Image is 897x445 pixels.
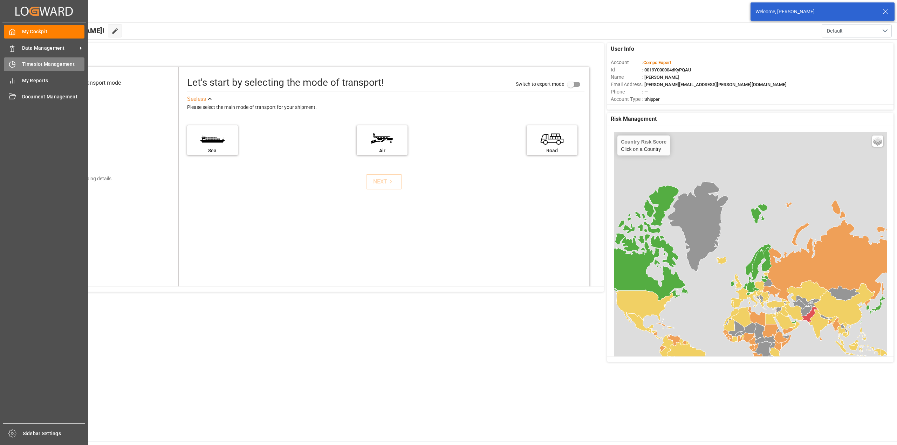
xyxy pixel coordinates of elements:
[4,74,84,87] a: My Reports
[4,90,84,104] a: Document Management
[187,75,384,90] div: Let's start by selecting the mode of transport!
[22,77,85,84] span: My Reports
[642,60,671,65] span: :
[367,174,402,189] button: NEXT
[611,96,642,103] span: Account Type
[22,28,85,35] span: My Cockpit
[755,8,876,15] div: Welcome, [PERSON_NAME]
[68,175,111,182] div: Add shipping details
[643,60,671,65] span: Compo Expert
[642,82,787,87] span: : [PERSON_NAME][EMAIL_ADDRESS][PERSON_NAME][DOMAIN_NAME]
[611,66,642,74] span: Id
[621,139,666,152] div: Click on a Country
[530,147,574,154] div: Road
[516,81,564,87] span: Switch to expert mode
[67,79,121,87] div: Select transport mode
[611,81,642,88] span: Email Address
[827,27,843,35] span: Default
[642,75,679,80] span: : [PERSON_NAME]
[22,44,77,52] span: Data Management
[611,115,657,123] span: Risk Management
[611,74,642,81] span: Name
[22,93,85,100] span: Document Management
[23,430,85,437] span: Sidebar Settings
[4,57,84,71] a: Timeslot Management
[642,89,648,95] span: : —
[187,103,584,112] div: Please select the main mode of transport for your shipment.
[191,147,234,154] div: Sea
[872,135,883,147] a: Layers
[360,147,404,154] div: Air
[621,139,666,145] h4: Country Risk Score
[611,59,642,66] span: Account
[611,88,642,96] span: Phone
[642,67,691,72] span: : 0019Y000004dKyPQAU
[22,61,85,68] span: Timeslot Management
[642,97,660,102] span: : Shipper
[611,45,634,53] span: User Info
[187,95,206,103] div: See less
[822,24,892,37] button: open menu
[4,25,84,39] a: My Cockpit
[373,178,395,186] div: NEXT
